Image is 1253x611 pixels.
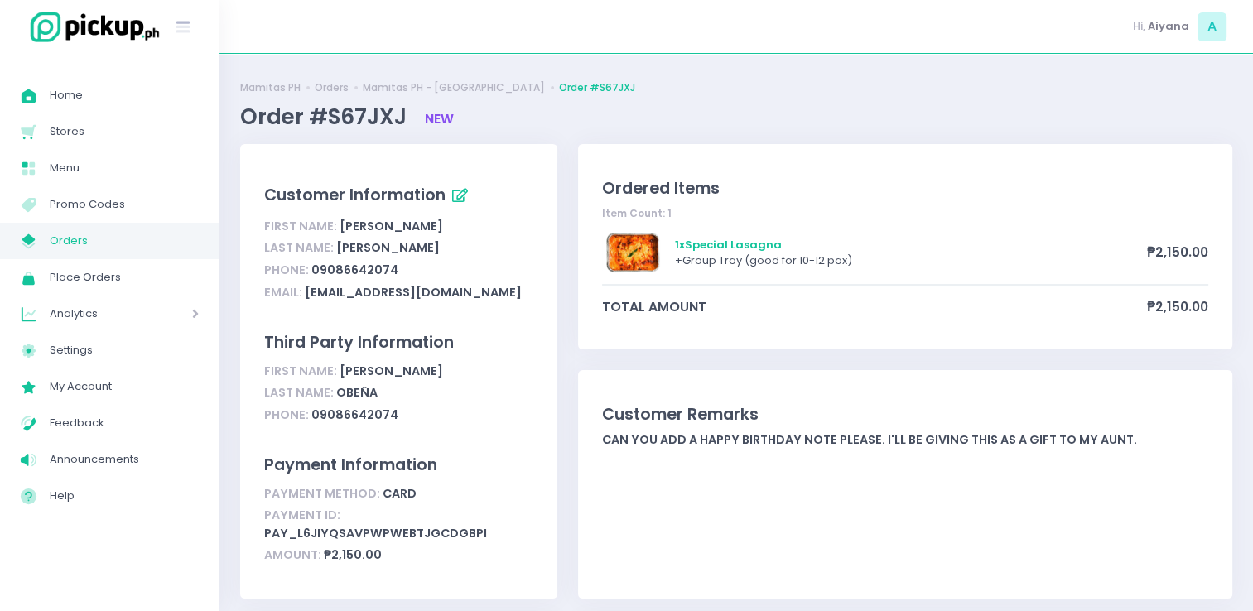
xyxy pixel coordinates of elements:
span: Amount: [264,546,321,563]
span: Announcements [50,449,199,470]
span: Last Name: [264,384,334,401]
div: Customer Remarks [602,402,1208,426]
span: Help [50,485,199,507]
span: Place Orders [50,267,199,288]
div: 09086642074 [264,404,533,426]
span: Orders [50,230,199,252]
div: Ordered Items [602,176,1208,200]
div: Can you add a Happy Birthday note please. I'll be giving this as a gift to my aunt. [602,431,1208,449]
span: Home [50,84,199,106]
span: Settings [50,339,199,361]
div: Item Count: 1 [602,206,1208,221]
span: Promo Codes [50,194,199,215]
span: new [425,110,454,127]
div: Customer Information [264,182,533,210]
a: Mamitas PH - [GEOGRAPHIC_DATA] [363,80,545,95]
span: Stores [50,121,199,142]
a: Orders [315,80,349,95]
div: Payment Information [264,453,533,477]
div: pay_L6JiYqSaVpwPWEbtjGCdGbPi [264,505,533,545]
span: total amount [602,297,1147,316]
span: Last Name: [264,239,334,256]
div: card [264,483,533,505]
a: Order #S67JXJ [559,80,635,95]
span: Analytics [50,303,145,325]
img: logo [21,9,161,45]
span: Payment ID: [264,507,340,523]
span: Email: [264,284,302,301]
a: Mamitas PH [240,80,301,95]
span: Aiyana [1148,18,1189,35]
span: ₱2,150.00 [1147,297,1208,316]
div: Third Party Information [264,330,533,354]
div: 09086642074 [264,259,533,281]
span: First Name: [264,363,337,379]
span: My Account [50,376,199,397]
div: [PERSON_NAME] [264,215,533,238]
span: Feedback [50,412,199,434]
span: Hi, [1133,18,1145,35]
div: [EMAIL_ADDRESS][DOMAIN_NAME] [264,281,533,304]
span: Phone: [264,407,309,423]
div: [PERSON_NAME] [264,360,533,382]
span: First Name: [264,218,337,234]
span: Order #S67JXJ [240,102,412,132]
div: ₱2,150.00 [264,545,533,567]
div: Obeña [264,382,533,405]
span: Phone: [264,262,309,278]
span: Menu [50,157,199,179]
span: A [1198,12,1226,41]
span: Payment Method: [264,485,380,502]
div: [PERSON_NAME] [264,238,533,260]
